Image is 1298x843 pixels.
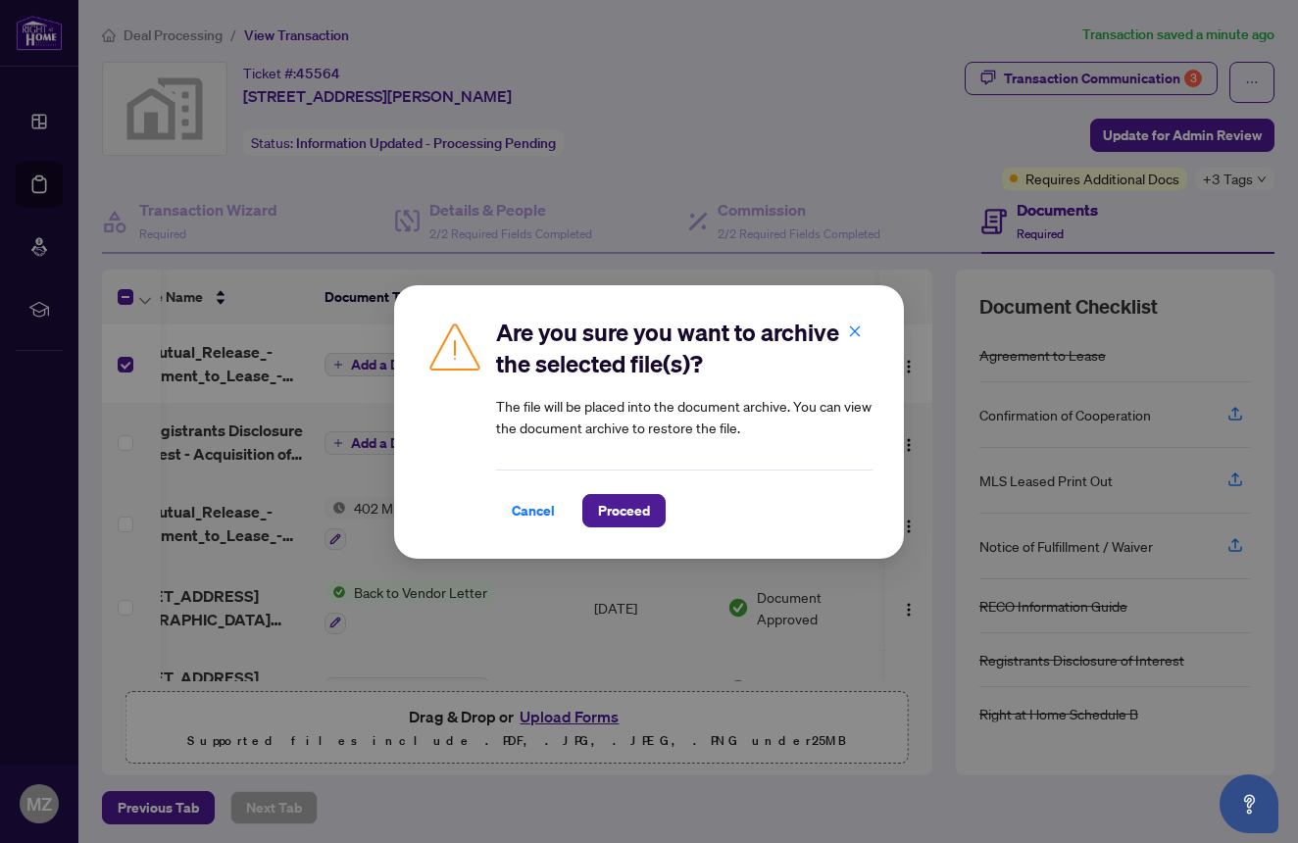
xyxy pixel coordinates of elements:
[598,495,650,526] span: Proceed
[512,495,555,526] span: Cancel
[496,395,873,438] article: The file will be placed into the document archive. You can view the document archive to restore t...
[848,323,862,337] span: close
[1220,774,1278,833] button: Open asap
[496,317,873,379] h2: Are you sure you want to archive the selected file(s)?
[425,317,484,375] img: Caution Icon
[496,494,571,527] button: Cancel
[582,494,666,527] button: Proceed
